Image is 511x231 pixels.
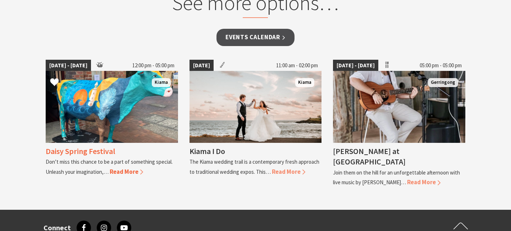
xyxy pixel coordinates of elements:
span: Gerringong [428,78,458,87]
h4: [PERSON_NAME] at [GEOGRAPHIC_DATA] [333,146,406,167]
span: Read More [407,178,441,186]
button: Click to Favourite Daisy Spring Festival [43,71,66,95]
span: 12:00 pm - 05:00 pm [129,60,178,71]
span: [DATE] - [DATE] [46,60,91,71]
p: The Kiama wedding trail is a contemporary fresh approach to traditional wedding expos. This… [190,158,319,175]
a: [DATE] - [DATE] 12:00 pm - 05:00 pm Dairy Cow Art Kiama Daisy Spring Festival Don’t miss this cha... [46,60,178,187]
span: 11:00 am - 02:00 pm [273,60,321,71]
h4: Daisy Spring Festival [46,146,115,156]
span: Read More [272,168,305,176]
span: [DATE] - [DATE] [333,60,378,71]
span: Kiama [152,78,171,87]
span: Read More [110,168,143,176]
p: Join them on the hill for an unforgettable afternoon with live music by [PERSON_NAME]… [333,169,460,186]
img: Bride and Groom [190,71,322,143]
p: Don’t miss this chance to be a part of something special. Unleash your imagination,… [46,158,173,175]
span: Kiama [295,78,314,87]
img: Dairy Cow Art [46,71,178,143]
a: [DATE] - [DATE] 05:00 pm - 05:00 pm Tayvin Martins Gerringong [PERSON_NAME] at [GEOGRAPHIC_DATA] ... [333,60,465,187]
span: [DATE] [190,60,214,71]
span: 05:00 pm - 05:00 pm [416,60,465,71]
img: Tayvin Martins [333,71,465,143]
h4: Kiama I Do [190,146,225,156]
a: [DATE] 11:00 am - 02:00 pm Bride and Groom Kiama Kiama I Do The Kiama wedding trail is a contempo... [190,60,322,187]
a: Events Calendar [216,29,295,46]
